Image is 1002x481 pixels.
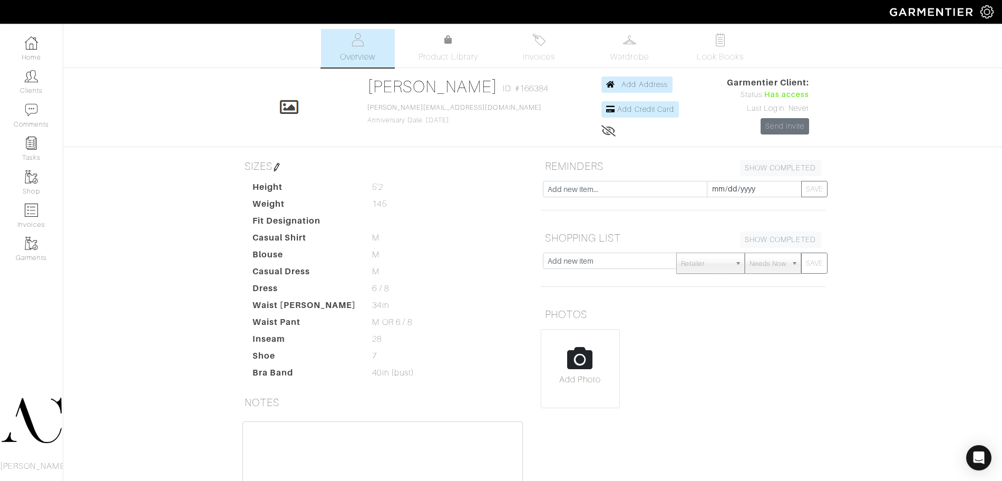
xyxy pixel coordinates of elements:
img: wardrobe-487a4870c1b7c33e795ec22d11cfc2ed9d08956e64fb3008fe2437562e282088.svg [623,33,636,46]
img: pen-cf24a1663064a2ec1b9c1bd2387e9de7a2fa800b781884d57f21acf72779bad2.png [273,163,281,171]
span: Has access [764,89,810,101]
dt: Waist Pant [245,316,365,333]
dt: Bra Band [245,367,365,383]
div: Open Intercom Messenger [966,445,991,470]
dt: Weight [245,198,365,215]
h5: REMINDERS [541,156,825,177]
span: Wardrobe [610,51,648,63]
dt: Shoe [245,350,365,367]
img: reminder-icon-8004d30b9f0a5d33ae49ab947aed9ed385cf756f9e5892f1edd6e32f2345188e.png [25,137,38,150]
span: 6 / 8 [372,282,388,295]
span: 7 [372,350,377,362]
img: comment-icon-a0a6a9ef722e966f86d9cbdc48e553b5cf19dbc54f86b18d962a5391bc8f6eb6.png [25,103,38,117]
span: Invoices [523,51,555,63]
img: dashboard-icon-dbcd8f5a0b271acd01030246c82b418ddd0df26cd7fceb0bd07c9910d44c42f6.png [25,36,38,50]
dt: Height [245,181,365,198]
dt: Dress [245,282,365,299]
a: Overview [321,29,395,68]
div: Status: [727,89,809,101]
dt: Inseam [245,333,365,350]
img: garmentier-logo-header-white-b43fb05a5012e4ada735d5af1a66efaba907eab6374d6393d1fbf88cb4ef424d.png [884,3,980,21]
img: gear-icon-white-bd11855cb880d31180b6d7d6211b90ccbf57a29d726f0c71d8c61bd08dd39cc2.png [980,5,994,18]
a: Invoices [502,29,576,68]
dt: Casual Dress [245,265,365,282]
span: 34in [372,299,388,312]
a: SHOW COMPLETED [740,160,821,176]
span: 145 [372,198,386,210]
img: todo-9ac3debb85659649dc8f770b8b6100bb5dab4b48dedcbae339e5042a72dfd3cc.svg [714,33,727,46]
span: M OR 6 / 8 [372,316,412,329]
a: Add Address [601,76,673,93]
h5: PHOTOS [541,304,825,325]
img: orders-icon-0abe47150d42831381b5fb84f609e132dff9fe21cb692f30cb5eec754e2cba89.png [25,204,38,217]
span: ID: #166384 [503,82,549,95]
span: M [372,265,380,278]
h5: NOTES [240,392,525,413]
dt: Waist [PERSON_NAME] [245,299,365,316]
button: SAVE [801,253,828,274]
input: Add new item [543,253,677,269]
h5: SIZES [240,156,525,177]
span: M [372,232,380,244]
span: Retailer [681,253,731,274]
img: orders-27d20c2124de7fd6de4e0e44c1d41de31381a507db9b33961299e4e07d508b8c.svg [532,33,546,46]
a: Product Library [412,34,485,63]
span: Anniversary Date: [DATE] [367,104,541,124]
a: Add Credit Card [601,101,679,118]
a: SHOW COMPLETED [740,232,821,248]
a: Wardrobe [593,29,667,68]
img: clients-icon-6bae9207a08558b7cb47a8932f037763ab4055f8c8b6bfacd5dc20c3e0201464.png [25,70,38,83]
img: garments-icon-b7da505a4dc4fd61783c78ac3ca0ef83fa9d6f193b1c9dc38574b1d14d53ca28.png [25,170,38,184]
h5: SHOPPING LIST [541,227,825,248]
button: SAVE [801,181,828,197]
div: Last Login: Never [727,103,809,114]
span: Needs Now [750,253,786,274]
span: Add Address [621,80,668,89]
a: [PERSON_NAME][EMAIL_ADDRESS][DOMAIN_NAME] [367,104,541,111]
span: Look Books [697,51,744,63]
span: 40in (bust) [372,367,414,379]
input: Add new item... [543,181,707,197]
span: M [372,248,380,261]
span: Garmentier Client: [727,76,809,89]
dt: Blouse [245,248,365,265]
a: Look Books [684,29,757,68]
span: Add Credit Card [617,105,674,113]
a: [PERSON_NAME] [367,77,498,96]
dt: Casual Shirt [245,232,365,248]
img: garments-icon-b7da505a4dc4fd61783c78ac3ca0ef83fa9d6f193b1c9dc38574b1d14d53ca28.png [25,237,38,250]
span: 28 [372,333,382,345]
span: 5'2 [372,181,383,194]
span: Overview [340,51,375,63]
a: Send Invite [761,118,809,134]
dt: Fit Designation [245,215,365,232]
span: Product Library [419,51,478,63]
img: basicinfo-40fd8af6dae0f16599ec9e87c0ef1c0a1fdea2edbe929e3d69a839185d80c458.svg [351,33,364,46]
